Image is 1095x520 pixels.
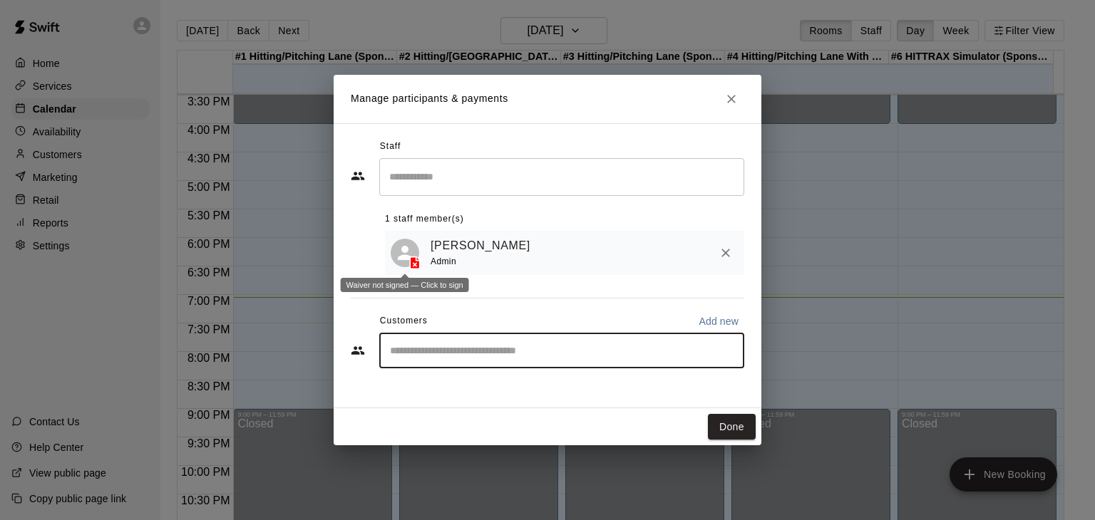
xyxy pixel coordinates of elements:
svg: Customers [351,343,365,358]
span: Admin [431,256,456,266]
p: Add new [699,314,739,328]
div: Waiver not signed — Click to sign [341,278,469,292]
button: Done [708,414,756,440]
a: [PERSON_NAME] [431,236,530,255]
span: Customers [380,310,428,333]
span: 1 staff member(s) [385,208,464,231]
div: Start typing to search customers... [379,333,744,368]
span: Staff [380,135,401,158]
button: Remove [713,240,739,266]
button: Close [719,86,744,112]
div: Search staff [379,158,744,196]
div: Nick Rusch [391,239,419,267]
button: Add new [693,310,744,333]
svg: Staff [351,169,365,183]
p: Manage participants & payments [351,91,508,106]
